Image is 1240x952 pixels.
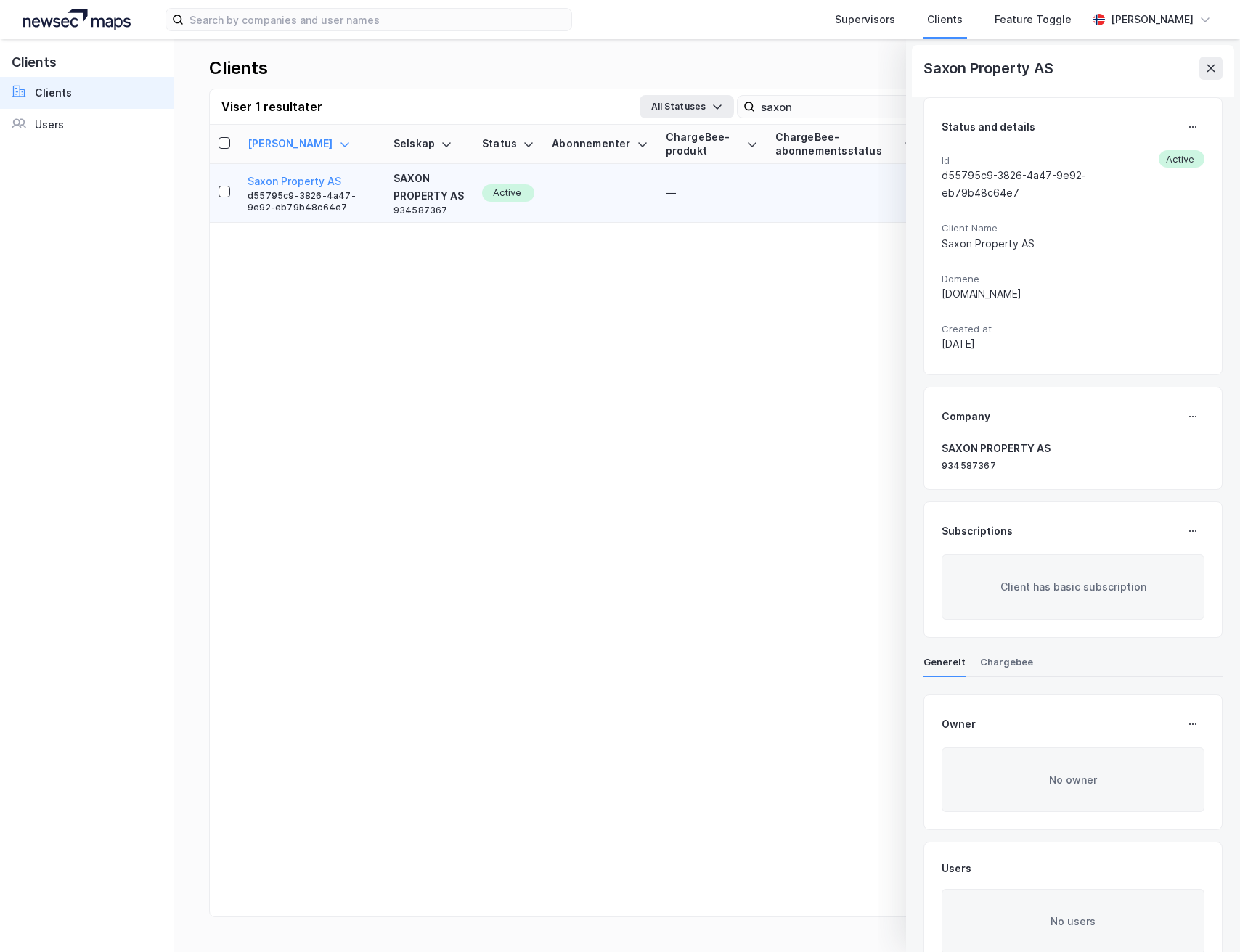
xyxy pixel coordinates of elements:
[209,57,267,80] div: Clients
[942,860,971,877] div: Users
[942,747,1204,813] div: No owner
[942,222,1204,234] span: Client Name
[1111,11,1194,28] div: [PERSON_NAME]
[248,137,376,151] div: [PERSON_NAME]
[775,131,915,157] div: ChargeBee-abonnementsstatus
[923,655,966,676] div: Generelt
[393,170,465,205] div: SAXON PROPERTY AS
[393,137,465,151] div: Selskap
[1167,882,1240,952] div: Kontrollprogram for chat
[927,11,963,28] div: Clients
[942,554,1204,620] div: Client has basic subscription
[942,155,1159,167] span: Id
[393,205,465,216] div: 934587367
[942,167,1159,202] div: d55795c9-3826-4a47-9e92-eb79b48c64e7
[640,95,734,118] button: All Statuses
[942,715,976,733] div: Owner
[980,655,1033,676] div: Chargebee
[942,273,1204,285] span: Domene
[23,9,131,30] img: logo.a4113a55bc3d86da70a041830d287a7e.svg
[666,131,758,157] div: ChargeBee-produkt
[942,522,1013,540] div: Subscriptions
[184,9,571,30] input: Search by companies and user names
[942,323,1204,335] span: Created at
[942,285,1204,303] div: [DOMAIN_NAME]
[942,235,1204,253] div: Saxon Property AS
[942,440,1204,457] div: SAXON PROPERTY AS
[35,84,72,102] div: Clients
[942,408,990,425] div: Company
[835,11,895,28] div: Supervisors
[482,137,534,151] div: Status
[942,460,1204,472] div: 934587367
[755,96,955,118] input: Search by company name
[552,137,648,151] div: Abonnementer
[248,173,341,190] button: Saxon Property AS
[248,190,376,213] div: d55795c9-3826-4a47-9e92-eb79b48c64e7
[666,184,758,202] div: —
[221,98,322,115] div: Viser 1 resultater
[1167,882,1240,952] iframe: Chat Widget
[942,335,1204,353] div: [DATE]
[995,11,1072,28] div: Feature Toggle
[942,118,1035,136] div: Status and details
[35,116,64,134] div: Users
[923,57,1056,80] div: Saxon Property AS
